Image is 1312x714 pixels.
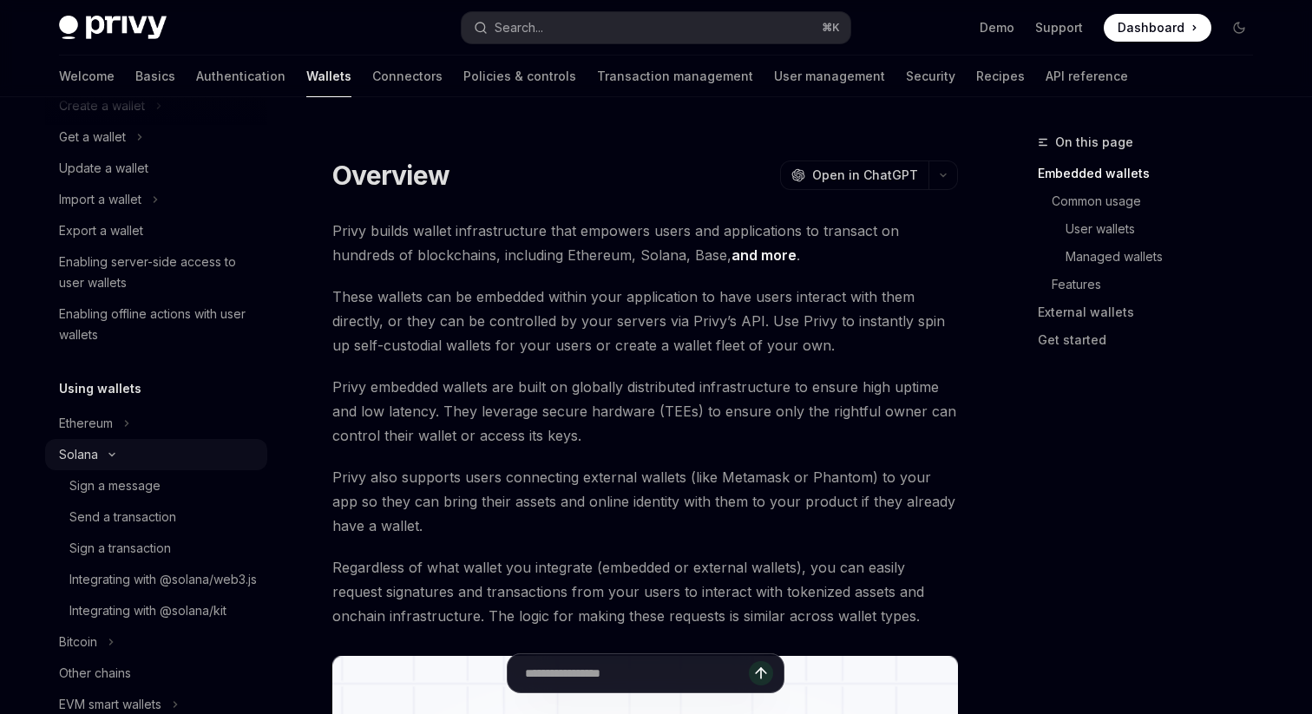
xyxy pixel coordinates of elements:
a: User management [774,56,885,97]
button: Solana [45,439,267,470]
button: Import a wallet [45,184,267,215]
a: Managed wallets [1038,243,1267,271]
div: Integrating with @solana/web3.js [69,569,257,590]
div: Import a wallet [59,189,141,210]
a: Integrating with @solana/kit [45,595,267,626]
a: Demo [980,19,1014,36]
button: Toggle dark mode [1225,14,1253,42]
span: Regardless of what wallet you integrate (embedded or external wallets), you can easily request si... [332,555,958,628]
div: Sign a message [69,475,161,496]
button: Bitcoin [45,626,267,658]
a: Sign a message [45,470,267,501]
a: Welcome [59,56,115,97]
div: Integrating with @solana/kit [69,600,226,621]
a: Integrating with @solana/web3.js [45,564,267,595]
button: Search...⌘K [462,12,850,43]
div: Solana [59,444,98,465]
img: dark logo [59,16,167,40]
span: On this page [1055,132,1133,153]
div: Search... [495,17,543,38]
a: Dashboard [1104,14,1211,42]
a: Other chains [45,658,267,689]
a: Features [1038,271,1267,298]
div: Get a wallet [59,127,126,147]
div: Enabling server-side access to user wallets [59,252,257,293]
h5: Using wallets [59,378,141,399]
span: Privy also supports users connecting external wallets (like Metamask or Phantom) to your app so t... [332,465,958,538]
a: Transaction management [597,56,753,97]
div: Ethereum [59,413,113,434]
a: Send a transaction [45,501,267,533]
div: Export a wallet [59,220,143,241]
a: Wallets [306,56,351,97]
a: Export a wallet [45,215,267,246]
div: Enabling offline actions with user wallets [59,304,257,345]
span: ⌘ K [822,21,840,35]
a: Recipes [976,56,1025,97]
a: Enabling offline actions with user wallets [45,298,267,350]
button: Open in ChatGPT [780,160,928,190]
div: Sign a transaction [69,538,171,559]
a: Security [906,56,955,97]
span: Open in ChatGPT [812,167,918,184]
h1: Overview [332,160,449,191]
div: Other chains [59,663,131,684]
div: Send a transaction [69,507,176,527]
button: Get a wallet [45,121,267,153]
span: Dashboard [1118,19,1184,36]
a: Common usage [1038,187,1267,215]
button: Ethereum [45,408,267,439]
a: Basics [135,56,175,97]
a: External wallets [1038,298,1267,326]
span: Privy builds wallet infrastructure that empowers users and applications to transact on hundreds o... [332,219,958,267]
button: Send message [749,661,773,685]
span: Privy embedded wallets are built on globally distributed infrastructure to ensure high uptime and... [332,375,958,448]
a: Authentication [196,56,285,97]
a: User wallets [1038,215,1267,243]
a: Policies & controls [463,56,576,97]
div: Bitcoin [59,632,97,652]
span: These wallets can be embedded within your application to have users interact with them directly, ... [332,285,958,357]
a: Enabling server-side access to user wallets [45,246,267,298]
input: Ask a question... [525,654,749,692]
a: API reference [1046,56,1128,97]
a: Support [1035,19,1083,36]
a: Embedded wallets [1038,160,1267,187]
a: Connectors [372,56,443,97]
a: Sign a transaction [45,533,267,564]
a: Update a wallet [45,153,267,184]
div: Update a wallet [59,158,148,179]
a: Get started [1038,326,1267,354]
a: and more [731,246,797,265]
